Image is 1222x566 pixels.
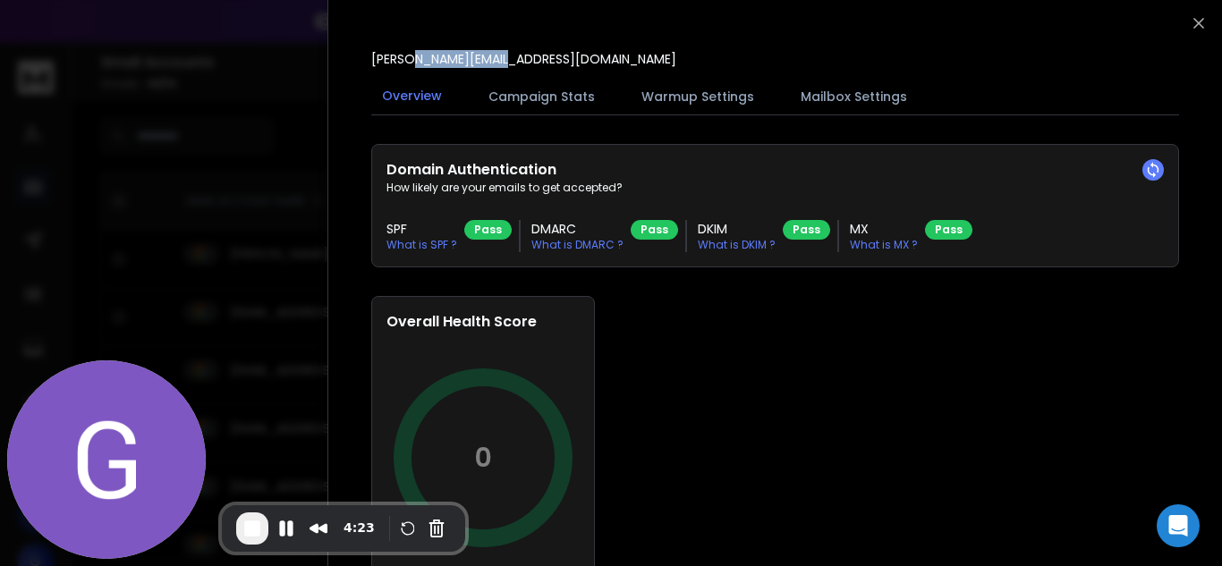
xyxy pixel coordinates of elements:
div: Pass [464,220,512,240]
div: Pass [631,220,678,240]
h3: DKIM [698,220,776,238]
button: Mailbox Settings [790,77,918,116]
button: Overview [371,76,453,117]
h3: MX [850,220,918,238]
h3: DMARC [531,220,624,238]
div: Pass [925,220,972,240]
button: Warmup Settings [631,77,765,116]
button: Campaign Stats [478,77,606,116]
div: Open Intercom Messenger [1157,504,1200,547]
p: What is DKIM ? [698,238,776,252]
h2: Domain Authentication [386,159,1164,181]
h2: Overall Health Score [386,311,580,333]
p: What is SPF ? [386,238,457,252]
p: How likely are your emails to get accepted? [386,181,1164,195]
h3: SPF [386,220,457,238]
p: What is MX ? [850,238,918,252]
div: Pass [783,220,830,240]
p: 0 [474,442,492,474]
p: What is DMARC ? [531,238,624,252]
p: [PERSON_NAME][EMAIL_ADDRESS][DOMAIN_NAME] [371,50,676,68]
